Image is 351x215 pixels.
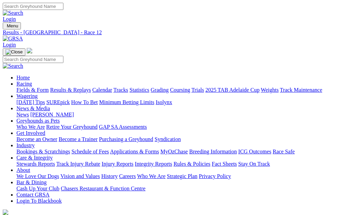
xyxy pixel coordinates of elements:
[3,48,25,56] button: Toggle navigation
[16,87,49,93] a: Fields & Form
[16,155,53,161] a: Care & Integrity
[16,112,29,117] a: News
[16,192,49,198] a: Contact GRSA
[280,87,322,93] a: Track Maintenance
[99,124,147,130] a: GAP SA Assessments
[16,179,47,185] a: Bar & Dining
[151,87,169,93] a: Grading
[16,130,45,136] a: Get Involved
[60,173,100,179] a: Vision and Values
[16,161,55,167] a: Stewards Reports
[135,161,172,167] a: Integrity Reports
[3,10,23,16] img: Search
[261,87,279,93] a: Weights
[27,48,32,53] img: logo-grsa-white.png
[59,136,98,142] a: Become a Trainer
[205,87,259,93] a: 2025 TAB Adelaide Cup
[16,112,348,118] div: News & Media
[189,149,237,154] a: Breeding Information
[16,173,59,179] a: We Love Our Dogs
[92,87,112,93] a: Calendar
[16,186,59,191] a: Cash Up Your Club
[56,161,100,167] a: Track Injury Rebate
[16,81,32,87] a: Racing
[16,149,70,154] a: Bookings & Scratchings
[273,149,294,154] a: Race Safe
[71,99,98,105] a: How To Bet
[99,136,153,142] a: Purchasing a Greyhound
[3,36,23,42] img: GRSA
[71,149,109,154] a: Schedule of Fees
[16,124,348,130] div: Greyhounds as Pets
[110,149,159,154] a: Applications & Forms
[16,93,38,99] a: Wagering
[61,186,145,191] a: Chasers Restaurant & Function Centre
[16,87,348,93] div: Racing
[16,173,348,179] div: About
[238,149,271,154] a: ICG Outcomes
[238,161,270,167] a: Stay On Track
[16,149,348,155] div: Industry
[167,173,197,179] a: Strategic Plan
[3,29,348,36] a: Results - [GEOGRAPHIC_DATA] - Race 12
[30,112,74,117] a: [PERSON_NAME]
[16,136,348,142] div: Get Involved
[50,87,91,93] a: Results & Replays
[101,173,118,179] a: History
[99,99,154,105] a: Minimum Betting Limits
[7,23,18,28] span: Menu
[3,3,63,10] input: Search
[156,99,172,105] a: Isolynx
[199,173,231,179] a: Privacy Policy
[16,136,57,142] a: Become an Owner
[160,149,188,154] a: MyOzChase
[46,124,98,130] a: Retire Your Greyhound
[155,136,181,142] a: Syndication
[16,186,348,192] div: Bar & Dining
[16,142,35,148] a: Industry
[16,75,30,80] a: Home
[16,105,50,111] a: News & Media
[3,16,16,22] a: Login
[16,198,62,204] a: Login To Blackbook
[46,99,70,105] a: SUREpick
[130,87,149,93] a: Statistics
[3,22,21,29] button: Toggle navigation
[170,87,190,93] a: Coursing
[212,161,237,167] a: Fact Sheets
[3,63,23,69] img: Search
[5,49,23,55] img: Close
[101,161,133,167] a: Injury Reports
[137,173,166,179] a: Who We Are
[16,99,45,105] a: [DATE] Tips
[16,161,348,167] div: Care & Integrity
[16,118,60,124] a: Greyhounds as Pets
[16,124,45,130] a: Who We Are
[3,56,63,63] input: Search
[16,99,348,105] div: Wagering
[3,42,16,48] a: Login
[113,87,128,93] a: Tracks
[16,167,30,173] a: About
[173,161,210,167] a: Rules & Policies
[3,210,8,215] img: logo-grsa-white.png
[191,87,204,93] a: Trials
[119,173,136,179] a: Careers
